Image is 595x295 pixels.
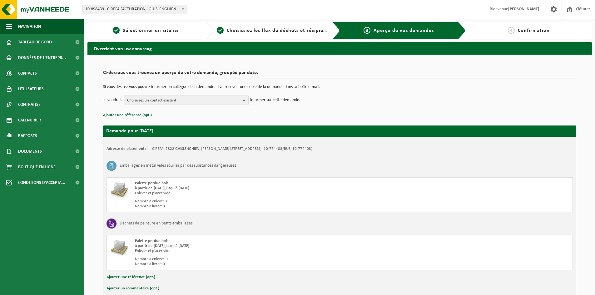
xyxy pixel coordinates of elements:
a: 1Sélectionner un site ici [91,27,201,34]
strong: à partir de [DATE] jusqu'à [DATE] [135,186,189,190]
strong: à partir de [DATE] jusqu'à [DATE] [135,244,189,248]
span: 10-898439 - CIREPA FACTURATION - GHISLENGHIEN [83,5,186,14]
span: 3 [364,27,370,34]
span: 2 [217,27,224,34]
button: Ajouter un commentaire (opt.) [107,284,159,293]
span: Contacts [18,66,37,81]
h3: Emballages en métal vides souillés par des substances dangereuses [120,161,236,171]
div: Enlever et placer vide [135,191,365,196]
div: Enlever et placer vide [135,248,365,253]
span: Palette perdue bois [135,181,168,185]
span: Choisissez un contact existant [127,96,240,105]
img: LP-PA-00000-WDN-11.png [110,238,129,257]
span: Conditions d'accepta... [18,175,65,190]
div: Nombre à livrer: 0 [135,262,365,267]
span: 4 [508,27,515,34]
span: Navigation [18,19,41,34]
h2: Overzicht van uw aanvraag [87,42,592,54]
span: Boutique en ligne [18,159,56,175]
span: Données de l'entrepr... [18,50,66,66]
span: Utilisateurs [18,81,44,97]
img: LP-PA-00000-WDN-11.png [110,181,129,199]
span: Sélectionner un site ici [123,28,179,33]
div: Nombre à enlever: 1 [135,257,365,262]
span: Choisissiez les flux de déchets et récipients [227,28,331,33]
button: Ajouter une référence (opt.) [103,111,152,119]
p: informer sur cette demande. [250,96,300,105]
span: Calendrier [18,112,41,128]
span: 1 [113,27,120,34]
span: Aperçu de vos demandes [374,28,434,33]
span: Contrat(s) [18,97,40,112]
span: Confirmation [518,28,550,33]
span: Rapports [18,128,37,144]
p: Si vous désirez vous pouvez informer un collègue de la demande. Il va recevoir une copie de la de... [103,85,576,89]
button: Choisissez un contact existant [124,96,249,105]
p: Je voudrais [103,96,122,105]
h2: Ci-dessous vous trouvez un aperçu de votre demande, groupée par date. [103,70,576,79]
td: CIREPA, 7822 GHISLENGHIEN, [PERSON_NAME] [STREET_ADDRESS] (10-774403/BUS, 10-774403) [152,146,312,151]
span: Tableau de bord [18,34,52,50]
strong: Demande pour [DATE] [106,129,153,134]
strong: Adresse de placement: [107,147,146,151]
div: Nombre à enlever: 6 [135,199,365,204]
span: 10-898439 - CIREPA FACTURATION - GHISLENGHIEN [82,5,186,14]
span: Documents [18,144,42,159]
span: Palette perdue bois [135,239,168,243]
strong: [PERSON_NAME] [508,7,539,12]
h3: Déchets de peinture en petits emballages [120,219,192,229]
div: Nombre à livrer: 0 [135,204,365,209]
a: 2Choisissiez les flux de déchets et récipients [217,27,327,34]
button: Ajouter une référence (opt.) [107,273,155,281]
